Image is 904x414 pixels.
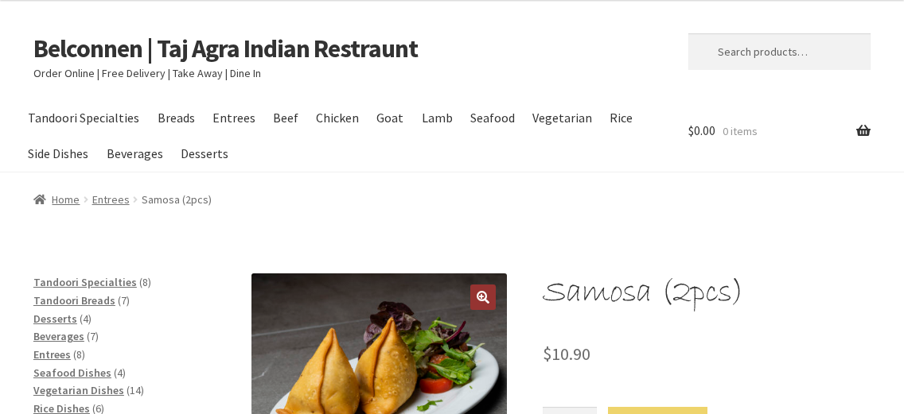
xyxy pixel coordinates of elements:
h1: Samosa (2pcs) [543,273,871,314]
a: Belconnen | Taj Agra Indian Restraunt [33,33,418,64]
a: Lamb [414,100,460,136]
a: Beverages [33,329,84,343]
a: Tandoori Specialties [21,100,147,136]
a: Seafood [462,100,522,136]
p: Order Online | Free Delivery | Take Away | Dine In [33,64,653,83]
nav: breadcrumbs [33,191,871,209]
a: Tandoori Breads [33,293,115,308]
a: Entrees [205,100,263,136]
a: Rice [602,100,641,136]
span: 14 [130,383,141,397]
span: 7 [121,293,127,308]
a: Goat [369,100,411,136]
a: Beverages [99,136,170,172]
a: Desserts [33,311,77,326]
a: Entrees [33,347,71,362]
span: 4 [83,311,88,326]
a: Vegetarian [524,100,599,136]
span: 8 [142,275,148,289]
a: Seafood Dishes [33,366,111,380]
span: 0.00 [688,122,715,138]
a: Beef [265,100,306,136]
a: Home [33,192,80,207]
span: 8 [76,347,82,362]
nav: Primary Navigation [33,100,653,172]
a: Desserts [173,136,236,172]
input: Search products… [688,33,871,70]
a: Vegetarian Dishes [33,383,124,397]
span: $ [543,342,551,365]
span: $ [688,122,694,138]
a: Entrees [92,192,130,207]
bdi: 10.90 [543,342,590,365]
a: View full-screen image gallery [470,284,496,310]
a: Side Dishes [21,136,96,172]
span: / [80,191,92,209]
span: 0 items [723,124,758,138]
a: $0.00 0 items [688,100,871,162]
a: Breads [150,100,202,136]
span: 7 [90,329,95,343]
a: Chicken [309,100,367,136]
span: / [130,191,142,209]
a: Tandoori Specialties [33,275,137,289]
span: 4 [117,366,123,380]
